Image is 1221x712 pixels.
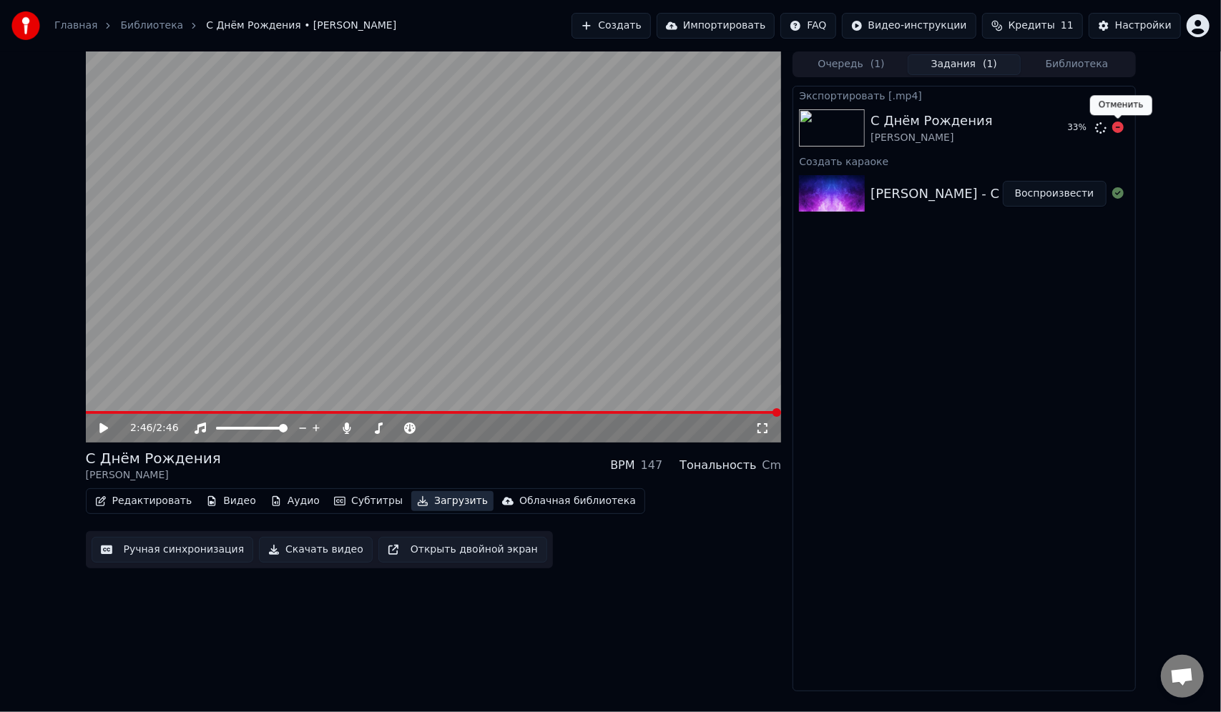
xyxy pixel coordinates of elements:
div: [PERSON_NAME] [871,131,992,145]
button: Ручная синхронизация [92,537,254,563]
button: Субтитры [328,491,408,511]
button: Настройки [1089,13,1181,39]
div: 33 % [1068,122,1089,134]
a: Библиотека [120,19,183,33]
img: youka [11,11,40,40]
div: Создать караоке [793,152,1134,169]
button: Загрузить [411,491,494,511]
button: Аудио [265,491,325,511]
div: Открытый чат [1161,655,1204,698]
button: Воспроизвести [1003,181,1107,207]
div: 147 [641,457,663,474]
span: 2:46 [156,421,178,435]
button: Библиотека [1021,54,1134,75]
div: Облачная библиотека [519,494,636,508]
span: Кредиты [1009,19,1055,33]
span: 11 [1061,19,1074,33]
div: / [130,421,165,435]
span: 2:46 [130,421,152,435]
div: Отменить [1090,95,1152,115]
button: Создать [572,13,650,39]
button: Скачать видео [259,537,373,563]
span: ( 1 ) [983,57,997,71]
button: FAQ [780,13,835,39]
button: Видео-инструкции [842,13,976,39]
div: С Днём Рождения [871,111,992,131]
button: Импортировать [657,13,775,39]
button: Открыть двойной экран [378,537,547,563]
span: С Днём Рождения • [PERSON_NAME] [206,19,396,33]
a: Главная [54,19,97,33]
div: Экспортировать [.mp4] [793,86,1134,104]
button: Видео [200,491,262,511]
div: С Днём Рождения [86,448,221,468]
div: Настройки [1115,19,1172,33]
nav: breadcrumb [54,19,396,33]
button: Очередь [795,54,908,75]
button: Задания [908,54,1021,75]
div: [PERSON_NAME] [86,468,221,483]
div: BPM [610,457,634,474]
div: Тональность [680,457,756,474]
div: Cm [762,457,782,474]
button: Кредиты11 [982,13,1083,39]
span: ( 1 ) [871,57,885,71]
button: Редактировать [89,491,198,511]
